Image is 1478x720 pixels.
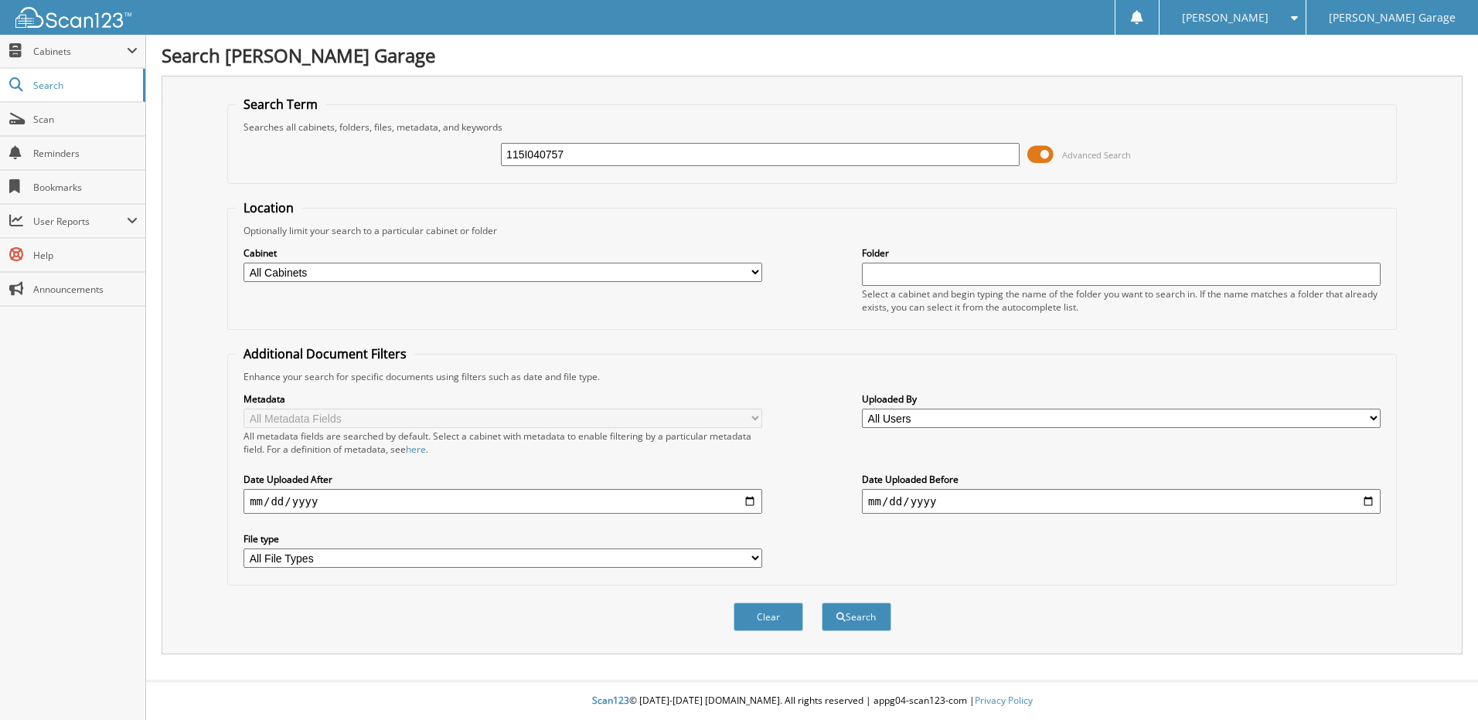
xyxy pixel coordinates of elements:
[243,246,762,260] label: Cabinet
[1329,13,1456,22] span: [PERSON_NAME] Garage
[592,694,629,707] span: Scan123
[243,532,762,545] label: File type
[33,283,138,296] span: Announcements
[236,199,301,216] legend: Location
[862,489,1381,514] input: end
[1062,149,1131,161] span: Advanced Search
[862,392,1381,406] label: Uploaded By
[862,246,1381,260] label: Folder
[1401,646,1478,720] iframe: Chat Widget
[33,249,138,262] span: Help
[1182,13,1269,22] span: [PERSON_NAME]
[243,473,762,486] label: Date Uploaded After
[236,345,414,362] legend: Additional Document Filters
[33,79,135,92] span: Search
[33,45,127,58] span: Cabinets
[236,370,1388,383] div: Enhance your search for specific documents using filters such as date and file type.
[33,181,138,194] span: Bookmarks
[33,215,127,228] span: User Reports
[15,7,131,28] img: scan123-logo-white.svg
[243,489,762,514] input: start
[146,682,1478,720] div: © [DATE]-[DATE] [DOMAIN_NAME]. All rights reserved | appg04-scan123-com |
[975,694,1033,707] a: Privacy Policy
[33,147,138,160] span: Reminders
[243,430,762,456] div: All metadata fields are searched by default. Select a cabinet with metadata to enable filtering b...
[236,96,325,113] legend: Search Term
[862,473,1381,486] label: Date Uploaded Before
[406,443,426,456] a: here
[162,42,1463,68] h1: Search [PERSON_NAME] Garage
[822,603,891,631] button: Search
[33,113,138,126] span: Scan
[734,603,803,631] button: Clear
[862,287,1381,314] div: Select a cabinet and begin typing the name of the folder you want to search in. If the name match...
[236,121,1388,134] div: Searches all cabinets, folders, files, metadata, and keywords
[236,224,1388,237] div: Optionally limit your search to a particular cabinet or folder
[243,392,762,406] label: Metadata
